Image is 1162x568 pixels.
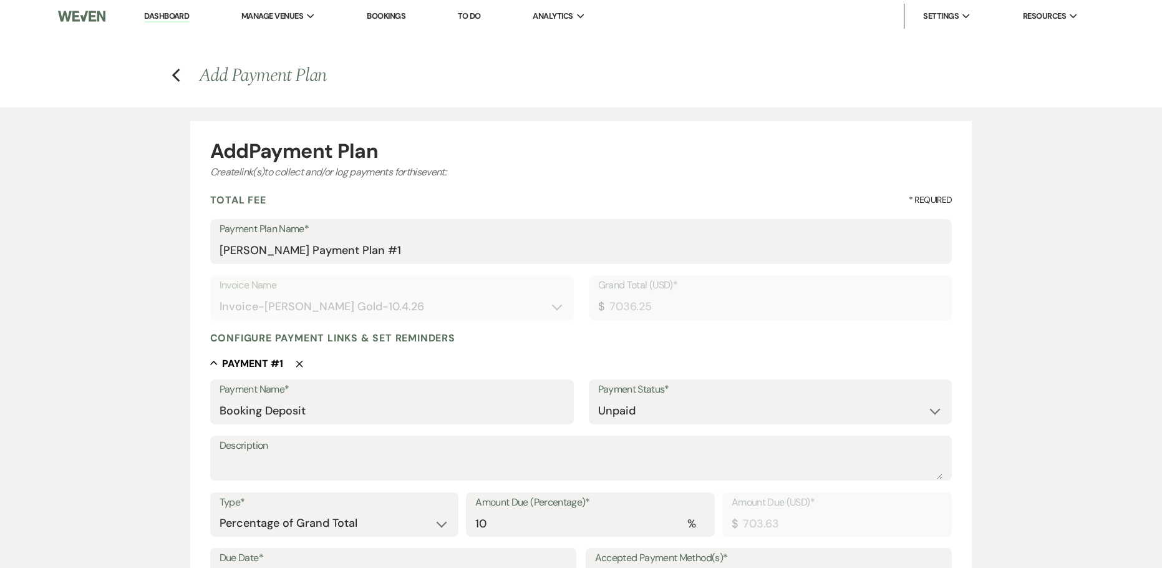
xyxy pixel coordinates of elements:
[222,357,283,371] h5: Payment # 1
[533,10,573,22] span: Analytics
[220,437,943,455] label: Description
[687,516,695,532] div: %
[220,549,568,567] label: Due Date*
[144,11,189,22] a: Dashboard
[732,494,943,512] label: Amount Due (USD)*
[598,381,943,399] label: Payment Status*
[923,10,959,22] span: Settings
[220,277,564,295] label: Invoice Name
[210,331,455,345] h4: Configure payment links & set reminders
[598,298,604,315] div: $
[595,549,943,567] label: Accepted Payment Method(s)*
[210,193,266,207] h4: Total Fee
[210,165,952,180] div: Create link(s) to collect and/or log payments for this event:
[458,11,481,21] a: To Do
[732,516,737,532] div: $
[220,220,943,238] label: Payment Plan Name*
[199,61,327,90] span: Add Payment Plan
[598,277,943,295] label: Grand Total (USD)*
[1023,10,1066,22] span: Resources
[475,494,705,512] label: Amount Due (Percentage)*
[220,494,450,512] label: Type*
[241,10,303,22] span: Manage Venues
[909,193,952,207] span: * Required
[220,381,564,399] label: Payment Name*
[210,357,283,370] button: Payment #1
[210,141,952,161] div: Add Payment Plan
[367,11,405,21] a: Bookings
[58,3,105,29] img: Weven Logo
